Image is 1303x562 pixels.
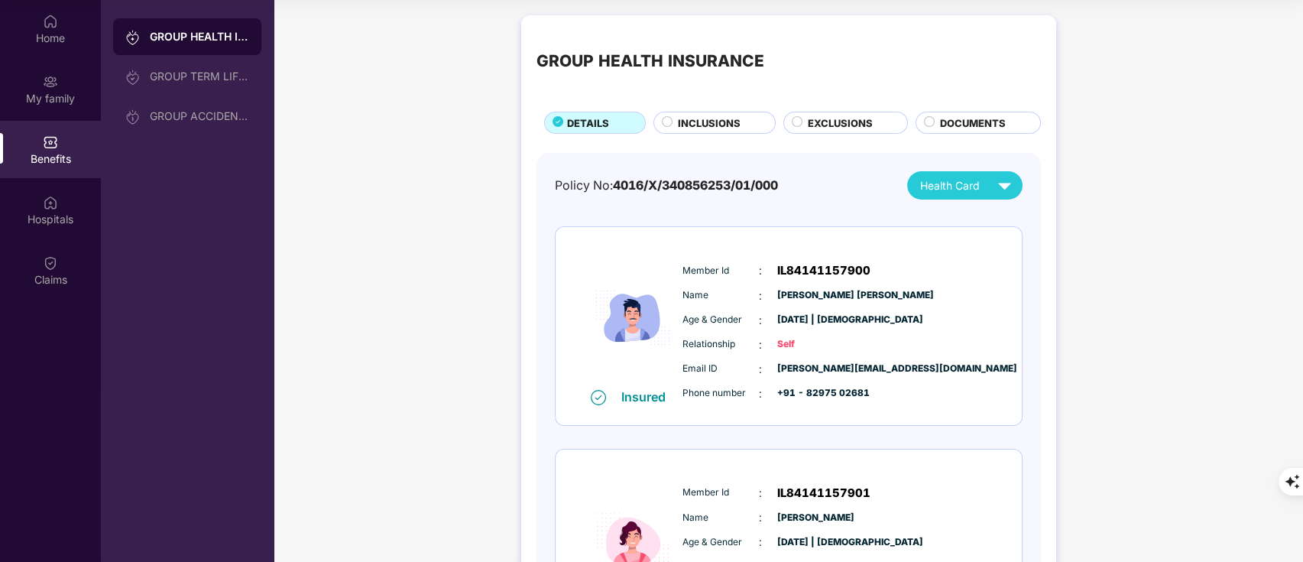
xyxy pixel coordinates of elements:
[682,337,759,352] span: Relationship
[682,486,759,500] span: Member Id
[777,362,854,376] span: [PERSON_NAME][EMAIL_ADDRESS][DOMAIN_NAME]
[759,336,762,353] span: :
[591,390,606,405] img: svg+xml;base64,PHN2ZyB4bWxucz0iaHR0cDovL3d3dy53My5vcmcvMjAwMC9zdmciIHdpZHRoPSIxNiIgaGVpZ2h0PSIxNi...
[613,178,778,193] span: 4016/X/340856253/01/000
[759,262,762,279] span: :
[125,109,141,125] img: svg+xml;base64,PHN2ZyB3aWR0aD0iMjAiIGhlaWdodD0iMjAiIHZpZXdCb3g9IjAgMCAyMCAyMCIgZmlsbD0ibm9uZSIgeG...
[555,176,778,195] div: Policy No:
[777,313,854,327] span: [DATE] | [DEMOGRAPHIC_DATA]
[536,49,764,74] div: GROUP HEALTH INSURANCE
[759,385,762,402] span: :
[621,389,675,404] div: Insured
[682,535,759,550] span: Age & Gender
[682,362,759,376] span: Email ID
[808,115,873,131] span: EXCLUSIONS
[777,511,854,525] span: [PERSON_NAME]
[567,115,609,131] span: DETAILS
[43,255,58,271] img: svg+xml;base64,PHN2ZyBpZD0iQ2xhaW0iIHhtbG5zPSJodHRwOi8vd3d3LnczLm9yZy8yMDAwL3N2ZyIgd2lkdGg9IjIwIi...
[43,135,58,150] img: svg+xml;base64,PHN2ZyBpZD0iQmVuZWZpdHMiIHhtbG5zPSJodHRwOi8vd3d3LnczLm9yZy8yMDAwL3N2ZyIgd2lkdGg9Ij...
[759,312,762,329] span: :
[777,288,854,303] span: [PERSON_NAME] [PERSON_NAME]
[777,337,854,352] span: Self
[759,485,762,502] span: :
[682,264,759,278] span: Member Id
[777,484,870,502] span: IL84141157901
[759,534,762,551] span: :
[759,509,762,526] span: :
[682,386,759,401] span: Phone number
[777,262,870,280] span: IL84141157900
[920,177,980,194] span: Health Card
[682,511,759,525] span: Name
[150,29,249,44] div: GROUP HEALTH INSURANCE
[940,115,1006,131] span: DOCUMENTS
[777,386,854,401] span: +91 - 82975 02681
[682,288,759,303] span: Name
[43,195,58,210] img: svg+xml;base64,PHN2ZyBpZD0iSG9zcGl0YWxzIiB4bWxucz0iaHR0cDovL3d3dy53My5vcmcvMjAwMC9zdmciIHdpZHRoPS...
[587,247,679,388] img: icon
[777,535,854,550] span: [DATE] | [DEMOGRAPHIC_DATA]
[43,14,58,29] img: svg+xml;base64,PHN2ZyBpZD0iSG9tZSIgeG1sbnM9Imh0dHA6Ly93d3cudzMub3JnLzIwMDAvc3ZnIiB3aWR0aD0iMjAiIG...
[150,70,249,83] div: GROUP TERM LIFE INSURANCE
[150,110,249,122] div: GROUP ACCIDENTAL INSURANCE
[907,171,1023,200] button: Health Card
[991,172,1018,199] img: svg+xml;base64,PHN2ZyB4bWxucz0iaHR0cDovL3d3dy53My5vcmcvMjAwMC9zdmciIHZpZXdCb3g9IjAgMCAyNCAyNCIgd2...
[125,70,141,85] img: svg+xml;base64,PHN2ZyB3aWR0aD0iMjAiIGhlaWdodD0iMjAiIHZpZXdCb3g9IjAgMCAyMCAyMCIgZmlsbD0ibm9uZSIgeG...
[759,361,762,378] span: :
[682,313,759,327] span: Age & Gender
[678,115,741,131] span: INCLUSIONS
[43,74,58,89] img: svg+xml;base64,PHN2ZyB3aWR0aD0iMjAiIGhlaWdodD0iMjAiIHZpZXdCb3g9IjAgMCAyMCAyMCIgZmlsbD0ibm9uZSIgeG...
[125,30,141,45] img: svg+xml;base64,PHN2ZyB3aWR0aD0iMjAiIGhlaWdodD0iMjAiIHZpZXdCb3g9IjAgMCAyMCAyMCIgZmlsbD0ibm9uZSIgeG...
[759,287,762,304] span: :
